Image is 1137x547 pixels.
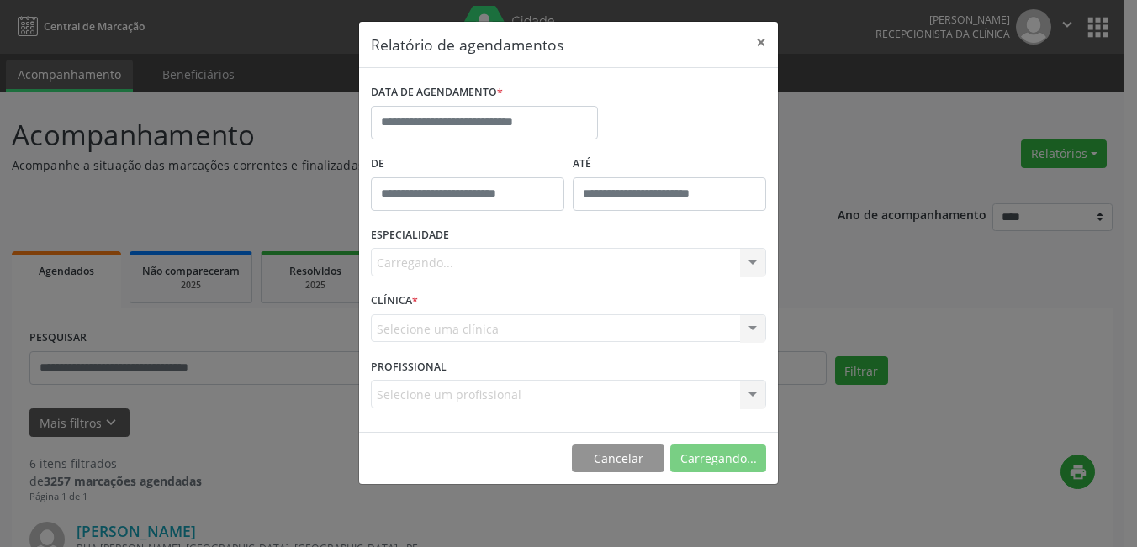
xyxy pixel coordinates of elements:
[371,151,564,177] label: De
[572,444,664,473] button: Cancelar
[371,80,503,106] label: DATA DE AGENDAMENTO
[371,34,563,55] h5: Relatório de agendamentos
[371,288,418,314] label: CLÍNICA
[670,444,766,473] button: Carregando...
[371,354,447,380] label: PROFISSIONAL
[371,223,449,249] label: ESPECIALIDADE
[573,151,766,177] label: ATÉ
[744,22,778,63] button: Close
